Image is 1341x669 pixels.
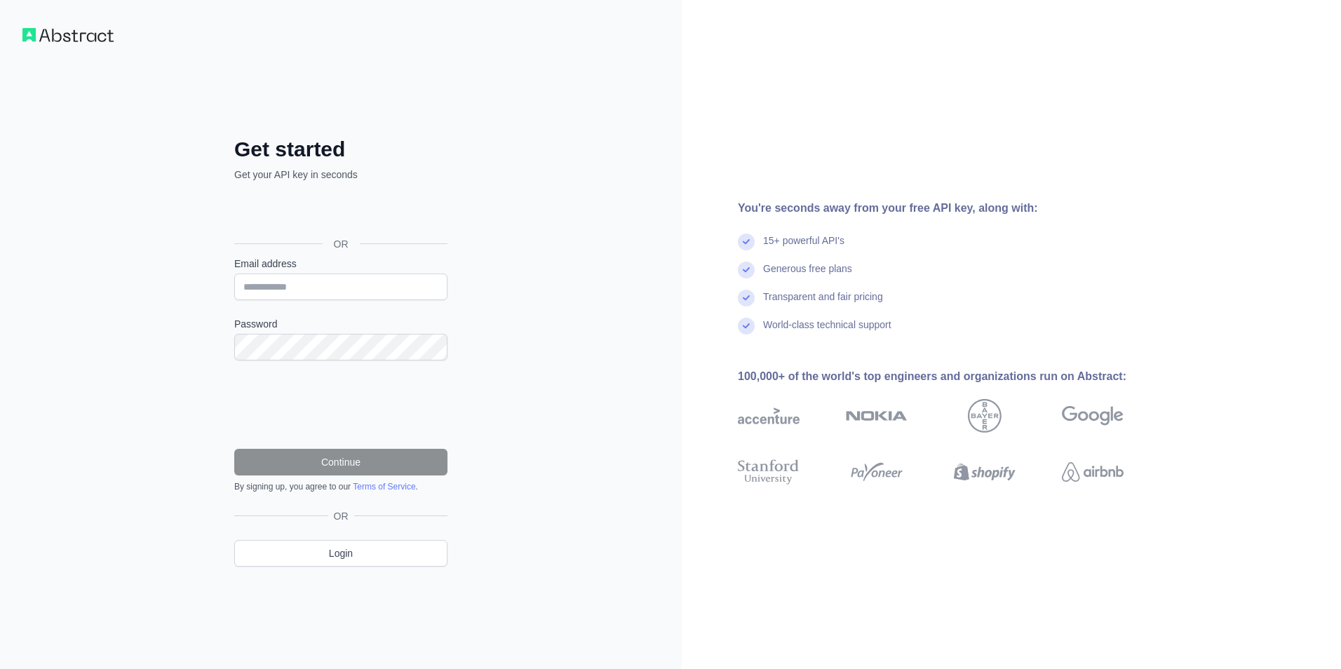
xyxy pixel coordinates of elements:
[763,234,844,262] div: 15+ powerful API's
[738,262,755,278] img: check mark
[353,482,415,492] a: Terms of Service
[763,290,883,318] div: Transparent and fair pricing
[234,168,447,182] p: Get your API key in seconds
[227,197,452,228] iframe: Sign in with Google Button
[738,200,1168,217] div: You're seconds away from your free API key, along with:
[328,509,354,523] span: OR
[738,457,800,487] img: stanford university
[323,237,360,251] span: OR
[1062,399,1124,433] img: google
[1062,457,1124,487] img: airbnb
[234,257,447,271] label: Email address
[234,377,447,432] iframe: reCAPTCHA
[954,457,1016,487] img: shopify
[763,262,852,290] div: Generous free plans
[738,399,800,433] img: accenture
[738,368,1168,385] div: 100,000+ of the world's top engineers and organizations run on Abstract:
[763,318,891,346] div: World-class technical support
[234,137,447,162] h2: Get started
[846,457,908,487] img: payoneer
[968,399,1002,433] img: bayer
[234,481,447,492] div: By signing up, you agree to our .
[738,318,755,334] img: check mark
[234,449,447,475] button: Continue
[738,290,755,306] img: check mark
[22,28,114,42] img: Workflow
[846,399,908,433] img: nokia
[234,540,447,567] a: Login
[234,317,447,331] label: Password
[738,234,755,250] img: check mark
